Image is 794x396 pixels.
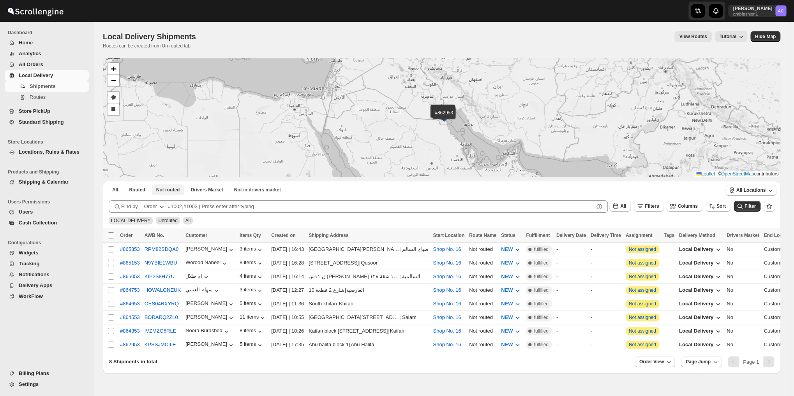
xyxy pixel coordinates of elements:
span: Tutorial [720,34,736,39]
div: [DATE] | 16:28 [271,259,304,267]
div: - [556,286,586,294]
button: Notifications [5,269,89,280]
button: Widgets [5,247,89,258]
div: [DATE] | 16:14 [271,273,304,280]
p: Routes can be created from Un-routed tab [103,43,199,49]
button: Page Jump [681,356,722,367]
button: All [609,201,631,212]
img: Marker [438,111,449,120]
span: All Locations [736,187,766,193]
div: - [556,341,586,349]
span: Find by [121,203,138,210]
a: Zoom out [108,75,119,86]
span: fulfilled [534,314,548,321]
button: Routes [5,92,89,103]
div: #864653 [120,301,140,307]
span: All [185,218,191,223]
span: Local Delivery [679,301,713,307]
button: NEW [496,338,526,351]
span: Customer [185,233,207,238]
button: NEW [496,270,526,283]
button: Not assigned [629,301,656,307]
span: fulfilled [534,301,548,307]
div: 3 items [240,246,264,254]
div: | [309,341,428,349]
img: Marker [436,112,448,120]
div: Not routed [469,259,496,267]
button: Not assigned [629,315,656,320]
p: [PERSON_NAME] [733,5,772,12]
span: Local Delivery [679,328,713,334]
button: Home [5,37,89,48]
button: Local Delivery [674,311,727,324]
span: Delivery Apps [19,282,52,288]
img: Marker [437,111,448,119]
button: Filter [734,201,760,212]
div: Not routed [469,286,496,294]
button: Routed [124,184,150,195]
button: KPSSJMCI6E [145,342,176,347]
span: Local Delivery [679,246,713,252]
span: Order [120,233,133,238]
span: Abizer Chikhly [775,5,786,16]
span: All [112,187,118,193]
button: 8 items [240,259,264,267]
button: Local Delivery [674,325,727,337]
div: [GEOGRAPHIC_DATA][PERSON_NAME] [309,245,400,253]
div: © contributors [694,171,780,177]
div: - [556,245,586,253]
button: Local Delivery [674,298,727,310]
button: #862953 [120,342,140,347]
div: [PERSON_NAME] [185,246,235,254]
span: WorkFlow [19,293,43,299]
div: [DATE] | 11:36 [271,300,304,308]
button: ام طلال [185,273,210,281]
div: [DATE] | 12:27 [271,286,304,294]
button: 5 items [240,300,264,308]
span: Tracking [19,261,39,266]
div: [PERSON_NAME] [185,314,235,322]
span: NEW [501,301,513,307]
span: Local Delivery [679,342,713,347]
button: Un-claimable [229,184,286,195]
span: Items Qty [240,233,261,238]
a: OpenStreetMap [721,171,754,177]
span: Store Locations [8,139,90,145]
span: Home [19,40,33,46]
div: Abu Halifa [351,341,374,349]
div: Kaifan [390,327,404,335]
button: 5 items [240,341,264,349]
button: Shop No. 16 [433,342,461,347]
button: Tracking [5,258,89,269]
button: #865053 [120,273,140,279]
span: NEW [501,246,513,252]
button: Shop No. 16 [433,314,461,320]
span: LOCAL DELIVERY [111,218,150,223]
button: Sort [706,201,730,212]
span: Settings [19,381,39,387]
span: AWB No. [145,233,164,238]
span: Columns [678,203,697,209]
span: NEW [501,342,513,347]
div: [DATE] | 16:43 [271,245,304,253]
button: #865153 [120,260,140,266]
button: OES04RXYRQ [145,301,179,307]
div: 4 items [240,273,264,281]
button: Shipments [5,81,89,92]
p: arabfashion1 [733,12,772,16]
div: [DATE] | 17:35 [271,341,304,349]
button: Claimable [186,184,228,195]
span: Not in drivers market [234,187,281,193]
button: [PERSON_NAME] [185,341,235,349]
span: View Routes [679,33,707,40]
div: | [309,314,428,321]
span: Routes [30,94,46,100]
div: - [591,300,621,308]
span: fulfilled [534,246,548,252]
button: Worood Nabeel [185,259,228,267]
span: Drivers Market [727,233,759,238]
